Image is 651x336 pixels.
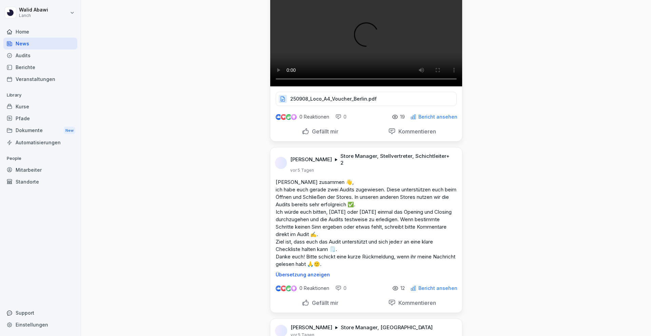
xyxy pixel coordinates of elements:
p: Store Manager, [GEOGRAPHIC_DATA] [341,324,433,331]
a: Mitarbeiter [3,164,77,176]
img: like [276,114,281,120]
img: celebrate [286,114,292,120]
p: [PERSON_NAME] zusammen 👋, ich habe euch gerade zwei Audits zugewiesen. Diese unterstützen euch be... [276,178,457,268]
a: Kurse [3,101,77,112]
img: love [281,286,286,291]
a: 250908_Loco_A4_Voucher_Berlin.pdf [276,98,457,104]
img: inspiring [291,114,297,120]
a: Berichte [3,61,77,73]
div: 0 [335,113,347,120]
p: Library [3,90,77,101]
a: DokumenteNew [3,124,77,137]
div: Dokumente [3,124,77,137]
p: Kommentieren [396,299,436,306]
p: People [3,153,77,164]
img: love [281,114,286,120]
a: Einstellungen [3,319,77,331]
p: 12 [400,286,405,291]
p: Gefällt mir [309,299,338,306]
a: Automatisierungen [3,136,77,148]
a: Veranstaltungen [3,73,77,85]
a: Pfade [3,112,77,124]
p: Gefällt mir [309,128,338,135]
a: Audits [3,49,77,61]
img: inspiring [291,285,297,291]
p: [PERSON_NAME] [291,324,332,331]
div: Support [3,307,77,319]
p: Bericht ansehen [418,114,457,120]
p: Bericht ansehen [418,286,457,291]
p: Übersetzung anzeigen [276,272,457,277]
p: 0 Reaktionen [299,114,329,120]
p: 0 Reaktionen [299,286,329,291]
p: vor 5 Tagen [290,168,314,173]
img: like [276,286,281,291]
p: Walid Abawi [19,7,48,13]
p: Lanch [19,13,48,18]
p: Kommentieren [396,128,436,135]
img: celebrate [286,286,292,291]
p: 250908_Loco_A4_Voucher_Berlin.pdf [290,96,377,102]
p: [PERSON_NAME] [290,156,332,163]
p: 19 [400,114,405,120]
div: 0 [335,285,347,292]
a: News [3,38,77,49]
p: Store Manager, Stellvertreter, Schichtleiter + 2 [340,153,454,166]
div: New [64,127,75,134]
a: Standorte [3,176,77,188]
a: Home [3,26,77,38]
